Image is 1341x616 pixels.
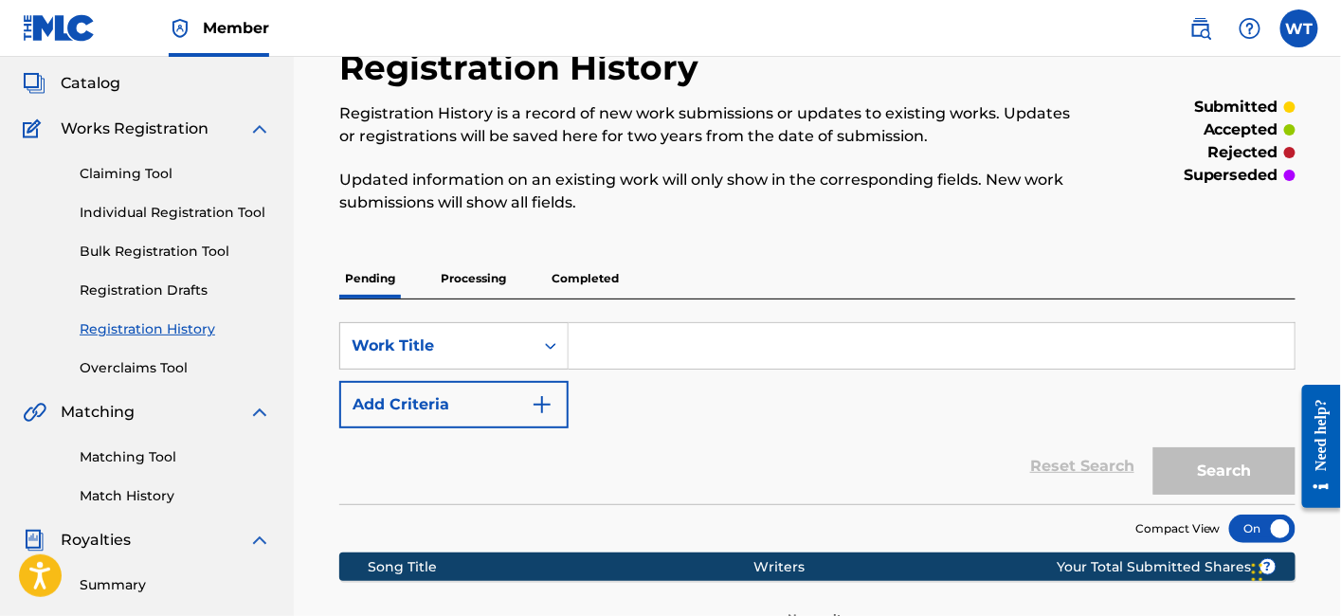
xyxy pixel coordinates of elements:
[80,319,271,339] a: Registration History
[203,17,269,39] span: Member
[1252,544,1263,601] div: Drag
[1280,9,1318,47] div: User Menu
[339,169,1076,214] p: Updated information on an existing work will only show in the corresponding fields. New work subm...
[169,17,191,40] img: Top Rightsholder
[435,259,512,299] p: Processing
[80,358,271,378] a: Overclaims Tool
[1246,525,1341,616] iframe: Chat Widget
[23,118,47,140] img: Works Registration
[1135,520,1221,537] span: Compact View
[1194,96,1278,118] p: submitted
[248,529,271,552] img: expand
[23,72,120,95] a: CatalogCatalog
[80,575,271,595] a: Summary
[531,393,553,416] img: 9d2ae6d4665cec9f34b9.svg
[339,46,708,89] h2: Registration History
[80,447,271,467] a: Matching Tool
[753,557,1116,577] div: Writers
[248,118,271,140] img: expand
[1058,557,1277,577] span: Your Total Submitted Shares
[80,203,271,223] a: Individual Registration Tool
[1231,9,1269,47] div: Help
[80,281,271,300] a: Registration Drafts
[80,164,271,184] a: Claiming Tool
[368,557,753,577] div: Song Title
[1288,371,1341,523] iframe: Resource Center
[1208,141,1278,164] p: rejected
[61,529,131,552] span: Royalties
[1204,118,1278,141] p: accepted
[1239,17,1261,40] img: help
[61,72,120,95] span: Catalog
[339,322,1296,504] form: Search Form
[23,14,96,42] img: MLC Logo
[23,529,45,552] img: Royalties
[248,401,271,424] img: expand
[339,381,569,428] button: Add Criteria
[339,102,1076,148] p: Registration History is a record of new work submissions or updates to existing works. Updates or...
[61,401,135,424] span: Matching
[1184,164,1278,187] p: superseded
[80,486,271,506] a: Match History
[80,242,271,262] a: Bulk Registration Tool
[61,118,208,140] span: Works Registration
[546,259,625,299] p: Completed
[339,259,401,299] p: Pending
[1182,9,1220,47] a: Public Search
[352,335,522,357] div: Work Title
[23,72,45,95] img: Catalog
[1189,17,1212,40] img: search
[23,401,46,424] img: Matching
